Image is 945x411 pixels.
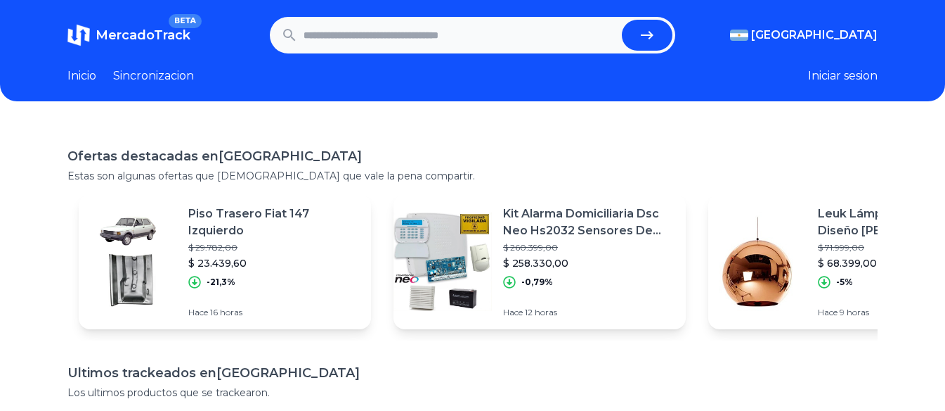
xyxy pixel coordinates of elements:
p: $ 23.439,60 [188,256,360,270]
img: Featured image [393,213,492,311]
p: Hace 16 horas [188,307,360,318]
p: Piso Trasero Fiat 147 Izquierdo [188,205,360,239]
img: MercadoTrack [67,24,90,46]
h1: Ultimos trackeados en [GEOGRAPHIC_DATA] [67,363,878,383]
a: Inicio [67,68,96,84]
p: -5% [836,277,853,288]
span: MercadoTrack [96,27,190,43]
a: Sincronizacion [113,68,194,84]
img: Featured image [79,213,177,311]
p: $ 260.399,00 [503,242,674,253]
img: Featured image [708,213,807,311]
span: [GEOGRAPHIC_DATA] [751,27,878,44]
p: -21,3% [207,277,235,288]
p: $ 258.330,00 [503,256,674,270]
a: Featured imagePiso Trasero Fiat 147 Izquierdo$ 29.782,00$ 23.439,60-21,3%Hace 16 horas [79,194,371,329]
p: Los ultimos productos que se trackearon. [67,386,878,400]
button: Iniciar sesion [808,68,878,84]
p: Kit Alarma Domiciliaria Dsc Neo Hs2032 Sensores De Interior [503,205,674,239]
h1: Ofertas destacadas en [GEOGRAPHIC_DATA] [67,146,878,166]
span: BETA [169,14,202,28]
img: Argentina [730,30,748,41]
p: $ 29.782,00 [188,242,360,253]
p: -0,79% [521,277,553,288]
p: Estas son algunas ofertas que [DEMOGRAPHIC_DATA] que vale la pena compartir. [67,169,878,183]
button: [GEOGRAPHIC_DATA] [730,27,878,44]
p: Hace 12 horas [503,307,674,318]
a: Featured imageKit Alarma Domiciliaria Dsc Neo Hs2032 Sensores De Interior$ 260.399,00$ 258.330,00... [393,194,686,329]
a: MercadoTrackBETA [67,24,190,46]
